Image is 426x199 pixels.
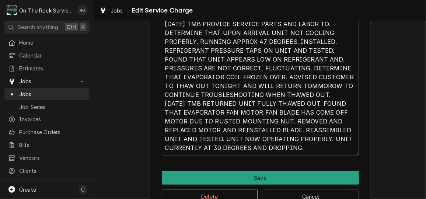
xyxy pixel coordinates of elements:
[19,154,86,162] span: Vendors
[129,6,193,15] span: Edit Service Charge
[4,152,90,164] a: Vendors
[81,23,85,31] span: K
[19,167,86,175] span: Clients
[7,5,17,15] div: On The Rock Services's Avatar
[4,75,90,87] a: Go to Jobs
[18,23,58,31] span: Search anything
[162,171,359,185] button: Save
[4,113,90,125] a: Invoices
[162,16,359,156] textarea: [DATE] TMB PROVIDE SERVICE PARTS AND LABOR TO. DETERMINE THAT UPON ARRIVAL UNIT NOT COOLING PROPE...
[111,7,123,14] span: Jobs
[19,77,75,85] span: Jobs
[4,139,90,151] a: Bills
[4,62,90,74] a: Estimates
[81,186,85,193] span: C
[4,178,90,190] a: Go to Pricebook
[4,101,90,113] a: Job Series
[19,186,36,193] span: Create
[4,88,90,100] a: Jobs
[4,126,90,138] a: Purchase Orders
[162,6,359,156] div: Service Summary
[4,49,90,62] a: Calendar
[4,36,90,49] a: Home
[7,5,17,15] div: O
[162,171,359,185] div: Button Group Row
[4,165,90,177] a: Clients
[19,7,73,14] div: On The Rock Services
[19,39,86,46] span: Home
[19,64,86,72] span: Estimates
[77,5,88,15] div: RO
[19,90,86,98] span: Jobs
[4,21,90,34] button: Search anythingCtrlK
[19,128,86,136] span: Purchase Orders
[19,52,86,59] span: Calendar
[19,141,86,149] span: Bills
[19,103,86,111] span: Job Series
[77,5,88,15] div: Rich Ortega's Avatar
[19,115,86,123] span: Invoices
[97,4,126,17] a: Jobs
[67,23,76,31] span: Ctrl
